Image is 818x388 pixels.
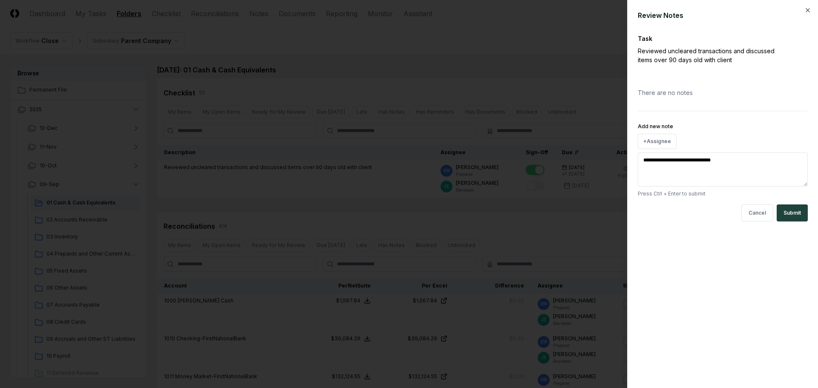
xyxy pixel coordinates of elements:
button: Cancel [741,204,773,221]
div: There are no notes [638,81,808,104]
label: Add new note [638,123,673,129]
p: Press Ctrl + Enter to submit [638,190,808,198]
p: Reviewed uncleared transactions and discussed items over 90 days old with client [638,46,778,64]
button: Submit [777,204,808,221]
div: Task [638,34,808,43]
div: Review Notes [638,10,808,20]
button: +Assignee [638,134,677,149]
